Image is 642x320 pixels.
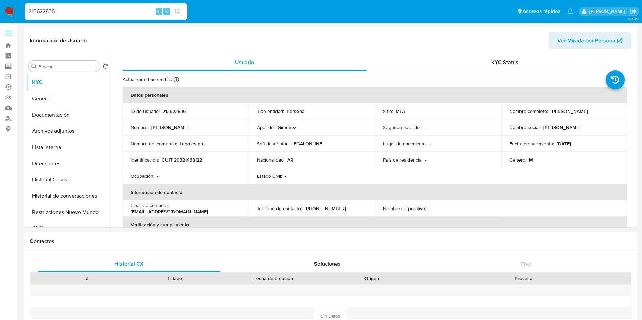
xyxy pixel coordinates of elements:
div: Id [47,275,126,282]
button: KYC [26,74,111,91]
span: Historial CX [114,260,144,268]
p: Tipo entidad : [257,108,284,114]
span: Ver Mirada por Persona [557,32,615,49]
p: CUIT 20321438122 [162,157,202,163]
p: M [529,157,533,163]
p: Nombre del comercio : [131,141,177,147]
p: [PERSON_NAME] [551,108,588,114]
button: search-icon [171,7,184,16]
th: Datos personales [123,87,627,103]
p: Gimenez [278,124,296,130]
p: Género : [509,157,526,163]
div: Proceso [421,275,626,282]
p: [PHONE_NUMBER] [305,205,346,212]
button: Lista Interna [26,139,111,155]
p: - [425,157,426,163]
p: LEGALONLINE [291,141,322,147]
button: CVU [26,220,111,237]
p: - [429,205,430,212]
span: Accesos rápidos [523,8,560,15]
p: [PERSON_NAME] [151,124,189,130]
button: Historial de conversaciones [26,188,111,204]
p: [PERSON_NAME] [543,124,580,130]
button: Ver Mirada por Persona [549,32,631,49]
input: Buscar [38,64,97,70]
span: Soluciones [314,260,341,268]
p: ID de usuario : [131,108,160,114]
p: 213622836 [162,108,186,114]
p: Teléfono de contacto : [257,205,302,212]
button: Volver al orden por defecto [103,64,108,71]
th: Verificación y cumplimiento [123,217,627,233]
p: Estado Civil : [257,173,282,179]
p: Nombre completo : [509,108,548,114]
a: Notificaciones [567,8,573,14]
span: Usuario [235,58,254,66]
button: Buscar [31,64,37,69]
p: Fecha de nacimiento : [509,141,554,147]
p: Lugar de nacimiento : [383,141,427,147]
button: Direcciones [26,155,111,172]
input: Buscar usuario o caso... [25,7,187,16]
p: - [157,173,158,179]
p: Apellido : [257,124,275,130]
p: - [285,173,286,179]
p: Sitio : [383,108,393,114]
p: Email de contacto : [131,202,169,208]
p: Identificación : [131,157,159,163]
button: General [26,91,111,107]
p: Nombre social : [509,124,540,130]
button: Archivos adjuntos [26,123,111,139]
span: s [165,8,168,15]
p: Nombre : [131,124,149,130]
p: Persona [287,108,305,114]
p: Ocupación : [131,173,154,179]
p: - [423,124,425,130]
p: Segundo apellido : [383,124,421,130]
div: Estado [135,275,215,282]
span: Alt [156,8,162,15]
p: Actualizado hace 5 días [123,76,172,83]
p: País de residencia : [383,157,422,163]
button: Documentación [26,107,111,123]
span: KYC Status [491,58,518,66]
p: AR [287,157,293,163]
p: MLA [396,108,405,114]
button: Historial Casos [26,172,111,188]
span: Chat [520,260,532,268]
h1: Información de Usuario [30,37,87,44]
p: Nacionalidad : [257,157,285,163]
p: Legales pro [180,141,205,147]
p: valeria.duch@mercadolibre.com [589,8,627,15]
p: Soft descriptor : [257,141,289,147]
p: [DATE] [557,141,571,147]
div: Origen [332,275,412,282]
p: Nombre corporativo : [383,205,426,212]
a: Salir [630,8,637,15]
p: - [429,141,431,147]
th: Información de contacto [123,184,627,200]
h1: Contactos [30,238,631,245]
p: [EMAIL_ADDRESS][DOMAIN_NAME] [131,208,208,215]
button: Restricciones Nuevo Mundo [26,204,111,220]
div: Fecha de creación [224,275,323,282]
